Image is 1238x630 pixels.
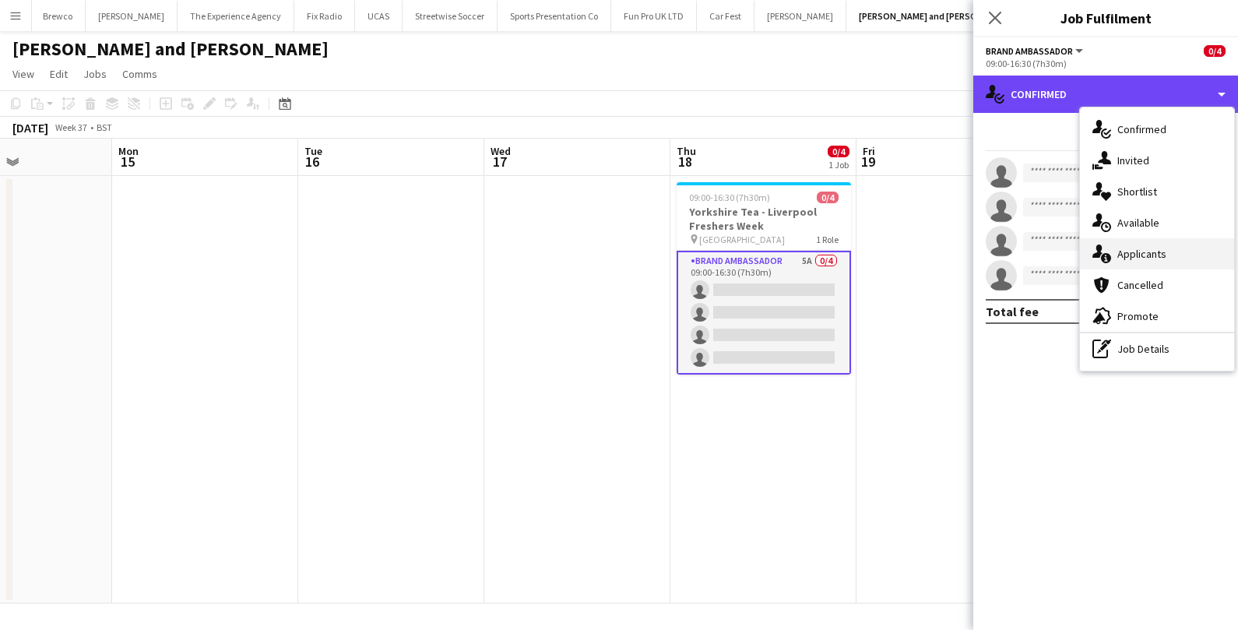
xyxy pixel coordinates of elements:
[846,1,1028,31] button: [PERSON_NAME] and [PERSON_NAME]
[677,144,696,158] span: Thu
[677,182,851,375] app-job-card: 09:00-16:30 (7h30m)0/4Yorkshire Tea - Liverpool Freshers Week [GEOGRAPHIC_DATA]1 RoleBrand Ambass...
[86,1,178,31] button: [PERSON_NAME]
[294,1,355,31] button: Fix Radio
[986,58,1226,69] div: 09:00-16:30 (7h30m)
[403,1,498,31] button: Streetwise Soccer
[1117,185,1157,199] span: Shortlist
[355,1,403,31] button: UCAS
[116,153,139,171] span: 15
[1117,309,1159,323] span: Promote
[12,67,34,81] span: View
[83,67,107,81] span: Jobs
[677,251,851,375] app-card-role: Brand Ambassador5A0/409:00-16:30 (7h30m)
[77,64,113,84] a: Jobs
[44,64,74,84] a: Edit
[1080,333,1234,364] div: Job Details
[863,144,875,158] span: Fri
[97,121,112,133] div: BST
[697,1,754,31] button: Car Fest
[677,205,851,233] h3: Yorkshire Tea - Liverpool Freshers Week
[754,1,846,31] button: [PERSON_NAME]
[302,153,322,171] span: 16
[674,153,696,171] span: 18
[304,144,322,158] span: Tue
[1204,45,1226,57] span: 0/4
[986,45,1073,57] span: Brand Ambassador
[51,121,90,133] span: Week 37
[860,153,875,171] span: 19
[12,120,48,136] div: [DATE]
[986,45,1085,57] button: Brand Ambassador
[122,67,157,81] span: Comms
[488,153,511,171] span: 17
[1117,153,1149,167] span: Invited
[973,8,1238,28] h3: Job Fulfilment
[1117,247,1166,261] span: Applicants
[118,144,139,158] span: Mon
[816,234,839,245] span: 1 Role
[817,192,839,203] span: 0/4
[30,1,86,31] button: Brewco
[498,1,611,31] button: Sports Presentation Co
[178,1,294,31] button: The Experience Agency
[1117,278,1163,292] span: Cancelled
[491,144,511,158] span: Wed
[50,67,68,81] span: Edit
[828,146,849,157] span: 0/4
[699,234,785,245] span: [GEOGRAPHIC_DATA]
[689,192,770,203] span: 09:00-16:30 (7h30m)
[973,76,1238,113] div: Confirmed
[828,159,849,171] div: 1 Job
[6,64,40,84] a: View
[1117,216,1159,230] span: Available
[611,1,697,31] button: Fun Pro UK LTD
[12,37,329,61] h1: [PERSON_NAME] and [PERSON_NAME]
[1117,122,1166,136] span: Confirmed
[986,304,1039,319] div: Total fee
[116,64,164,84] a: Comms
